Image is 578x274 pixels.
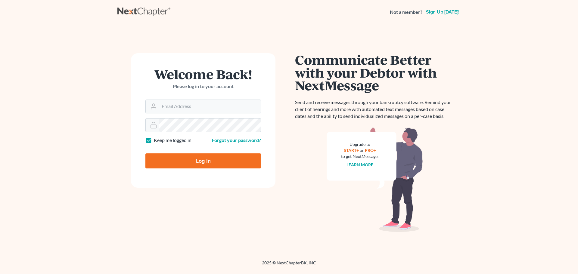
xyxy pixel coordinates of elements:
[145,153,261,168] input: Log In
[344,148,359,153] a: START+
[346,162,373,167] a: Learn more
[154,137,191,144] label: Keep me logged in
[341,141,378,147] div: Upgrade to
[145,68,261,81] h1: Welcome Back!
[327,127,423,232] img: nextmessage_bg-59042aed3d76b12b5cd301f8e5b87938c9018125f34e5fa2b7a6b67550977c72.svg
[145,83,261,90] p: Please log in to your account
[360,148,364,153] span: or
[117,260,461,271] div: 2025 © NextChapterBK, INC
[390,9,422,16] strong: Not a member?
[341,153,378,159] div: to get NextMessage.
[295,53,455,92] h1: Communicate Better with your Debtor with NextMessage
[212,137,261,143] a: Forgot your password?
[159,100,261,113] input: Email Address
[425,10,461,14] a: Sign up [DATE]!
[365,148,376,153] a: PRO+
[295,99,455,120] p: Send and receive messages through your bankruptcy software. Remind your client of hearings and mo...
